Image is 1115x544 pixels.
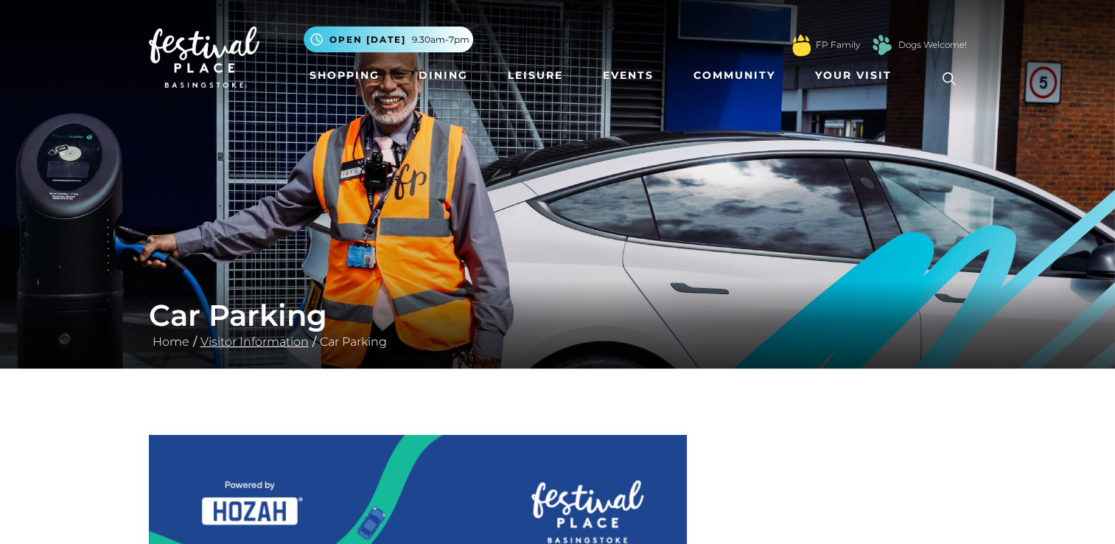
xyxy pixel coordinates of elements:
a: Events [597,62,660,89]
span: Open [DATE] [329,33,406,46]
button: Open [DATE] 9.30am-7pm [304,27,473,52]
span: Your Visit [815,68,892,83]
a: Home [149,335,193,349]
a: FP Family [816,38,860,52]
a: Visitor Information [197,335,312,349]
h1: Car Parking [149,298,967,333]
a: Leisure [502,62,569,89]
a: Car Parking [316,335,391,349]
a: Community [688,62,781,89]
span: 9.30am-7pm [412,33,469,46]
a: Dogs Welcome! [898,38,967,52]
a: Shopping [304,62,385,89]
div: / / [138,298,978,351]
img: Festival Place Logo [149,27,259,88]
a: Dining [413,62,474,89]
a: Your Visit [809,62,905,89]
